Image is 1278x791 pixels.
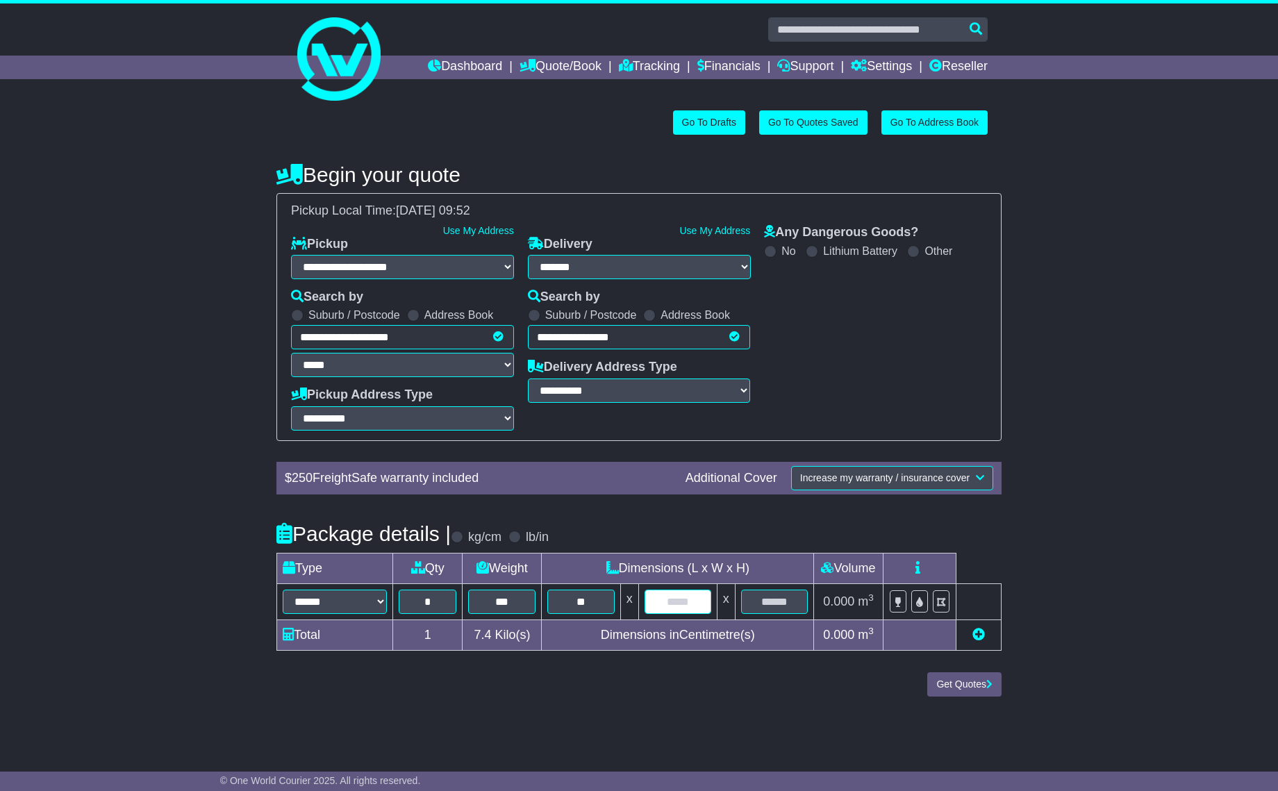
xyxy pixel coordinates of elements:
[813,553,883,583] td: Volume
[291,290,363,305] label: Search by
[276,522,451,545] h4: Package details |
[800,472,970,483] span: Increase my warranty / insurance cover
[292,471,313,485] span: 250
[697,56,761,79] a: Financials
[823,244,897,258] label: Lithium Battery
[424,308,494,322] label: Address Book
[284,203,994,219] div: Pickup Local Time:
[823,628,854,642] span: 0.000
[927,672,1002,697] button: Get Quotes
[528,237,592,252] label: Delivery
[463,553,542,583] td: Weight
[673,110,745,135] a: Go To Drafts
[791,466,993,490] button: Increase my warranty / insurance cover
[443,225,514,236] a: Use My Address
[717,583,735,619] td: x
[661,308,730,322] label: Address Book
[777,56,833,79] a: Support
[868,626,874,636] sup: 3
[929,56,988,79] a: Reseller
[858,594,874,608] span: m
[759,110,868,135] a: Go To Quotes Saved
[764,225,918,240] label: Any Dangerous Goods?
[679,471,784,486] div: Additional Cover
[393,619,463,650] td: 1
[468,530,501,545] label: kg/cm
[619,56,680,79] a: Tracking
[679,225,750,236] a: Use My Address
[924,244,952,258] label: Other
[881,110,988,135] a: Go To Address Book
[528,290,600,305] label: Search by
[823,594,854,608] span: 0.000
[542,553,813,583] td: Dimensions (L x W x H)
[972,628,985,642] a: Add new item
[220,775,421,786] span: © One World Courier 2025. All rights reserved.
[291,237,348,252] label: Pickup
[781,244,795,258] label: No
[858,628,874,642] span: m
[528,360,677,375] label: Delivery Address Type
[396,203,470,217] span: [DATE] 09:52
[277,553,393,583] td: Type
[308,308,400,322] label: Suburb / Postcode
[291,388,433,403] label: Pickup Address Type
[520,56,601,79] a: Quote/Book
[868,592,874,603] sup: 3
[620,583,638,619] td: x
[278,471,679,486] div: $ FreightSafe warranty included
[542,619,813,650] td: Dimensions in Centimetre(s)
[474,628,491,642] span: 7.4
[276,163,1002,186] h4: Begin your quote
[277,619,393,650] td: Total
[428,56,502,79] a: Dashboard
[393,553,463,583] td: Qty
[463,619,542,650] td: Kilo(s)
[526,530,549,545] label: lb/in
[851,56,912,79] a: Settings
[545,308,637,322] label: Suburb / Postcode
